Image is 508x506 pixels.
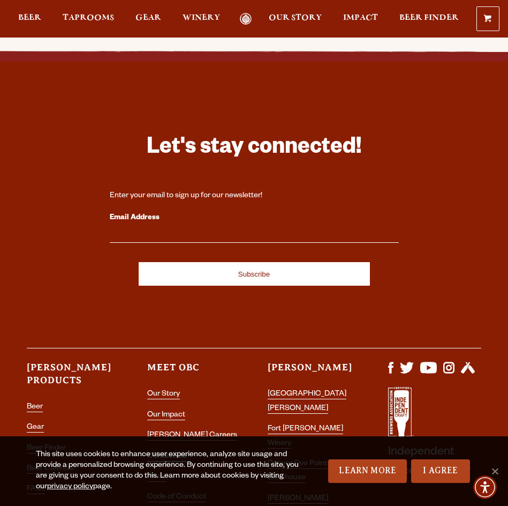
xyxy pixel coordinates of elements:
span: No [489,466,500,477]
span: Our Story [269,13,322,22]
a: Our Impact [147,411,185,420]
a: Visit us on Untappd [461,369,475,377]
span: Impact [343,13,378,22]
input: Subscribe [139,262,370,286]
a: Visit us on X (formerly Twitter) [400,369,414,377]
span: Gear [135,13,161,22]
h3: [PERSON_NAME] Products [27,361,120,396]
a: I Agree [411,459,470,483]
span: Beer [18,13,41,22]
h3: Let's stay connected! [110,133,399,165]
div: Enter your email to sign up for our newsletter! [110,191,399,202]
a: Impact [343,13,378,25]
a: Our Story [269,13,322,25]
a: Beer [18,13,41,25]
a: Winery [183,13,220,25]
a: Visit us on Facebook [388,369,393,377]
a: Taprooms [63,13,114,25]
h3: [PERSON_NAME] [268,361,361,383]
div: This site uses cookies to enhance user experience, analyze site usage and provide a personalized ... [36,450,308,493]
a: Gear [27,423,44,433]
a: Visit us on YouTube [420,369,437,377]
span: Taprooms [63,13,114,22]
a: Learn More [328,459,407,483]
a: Odell Home [232,13,259,25]
a: [PERSON_NAME] Careers [147,431,237,441]
a: privacy policy [47,483,93,492]
a: Our Story [147,390,180,399]
a: Fort [PERSON_NAME] Winery [268,425,343,448]
span: Winery [183,13,220,22]
a: Gear [135,13,161,25]
h3: Meet OBC [147,361,240,383]
a: Beer [27,403,43,412]
a: Visit us on Instagram [443,369,454,377]
label: Email Address [110,211,399,225]
a: [GEOGRAPHIC_DATA][PERSON_NAME] [268,390,346,413]
a: Beer Finder [399,13,459,25]
div: Accessibility Menu [473,475,497,499]
span: Beer Finder [399,13,459,22]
